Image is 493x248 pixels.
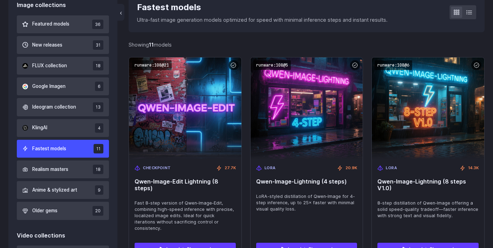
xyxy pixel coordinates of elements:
[93,61,103,70] span: 18
[94,144,103,153] span: 11
[265,165,276,171] span: LoRA
[256,178,357,185] span: Qwen‑Image-Lightning (4 steps)
[17,231,109,240] div: Video collections
[32,62,67,70] span: FLUX collection
[17,77,109,95] button: Google Imagen 6
[372,57,484,159] img: Qwen‑Image-Lightning (8 steps V1.0)
[468,165,479,171] span: 14.3K
[225,165,236,171] span: 27.7K
[137,16,388,24] p: Ultra-fast image generation models optimized for speed with minimal inference steps and instant r...
[17,160,109,178] button: Realism masters 18
[95,123,103,133] span: 4
[17,57,109,75] button: FLUX collection 18
[117,4,124,21] button: ‹
[17,202,109,220] button: Older gems 20
[93,102,103,112] span: 13
[345,165,357,171] span: 20.9K
[17,1,109,10] div: Image collections
[17,140,109,158] button: Fastest models 11
[135,200,236,232] span: Fast 8-step version of Qwen‑Image‑Edit, combining high-speed inference with precise, localized im...
[377,178,479,192] span: Qwen‑Image-Lightning (8 steps V1.0)
[32,103,76,111] span: Ideogram collection
[377,200,479,219] span: 8-step distillation of Qwen‑Image offering a solid speed-quality tradeoff—faster inference with s...
[32,20,69,28] span: Featured models
[95,82,103,91] span: 6
[149,42,154,48] strong: 11
[17,36,109,54] button: New releases 31
[375,60,412,70] code: runware:108@6
[17,181,109,199] button: Anime & stylized art 9
[32,41,62,49] span: New releases
[132,60,172,70] code: runware:108@21
[129,57,241,159] img: Qwen‑Image‑Edit Lightning (8 steps)
[135,178,236,192] span: Qwen‑Image‑Edit Lightning (8 steps)
[251,57,363,159] img: Qwen‑Image-Lightning (4 steps)
[129,41,172,49] div: Showing models
[32,207,57,215] span: Older gems
[93,165,103,174] span: 18
[93,40,103,50] span: 31
[32,186,77,194] span: Anime & stylized art
[386,165,397,171] span: LoRA
[253,60,291,70] code: runware:108@5
[143,165,171,171] span: Checkpoint
[32,124,47,132] span: KlingAI
[32,145,66,153] span: Fastest models
[137,1,388,14] div: Fastest models
[92,20,103,29] span: 36
[32,166,68,173] span: Realism masters
[32,83,66,90] span: Google Imagen
[17,15,109,33] button: Featured models 36
[17,119,109,137] button: KlingAI 4
[17,98,109,116] button: Ideogram collection 13
[93,206,103,215] span: 20
[95,185,103,195] span: 9
[256,193,357,212] span: LoRA-styled distillation of Qwen‑Image for 4-step inference, up to 25× faster with minimal visual...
